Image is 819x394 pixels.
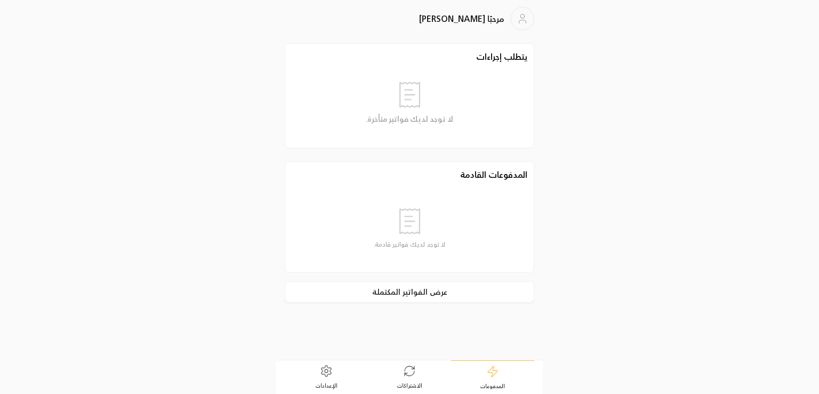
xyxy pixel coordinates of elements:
[292,168,527,181] span: المدفوعات القادمة
[451,360,534,394] a: المدفوعات
[419,12,504,25] h2: مرحبًا [PERSON_NAME]
[368,360,451,393] a: الاشتراكات
[397,382,422,389] span: الاشتراكات
[292,50,527,141] span: يتطلب إجراءات
[285,281,534,303] a: عرض الفواتير المكتملة
[316,382,338,389] span: الإعدادات
[374,240,445,249] span: لا توجد لديك فواتير قادمة.
[366,114,453,124] span: لا توجد لديك فواتير متأخرة.
[285,360,368,393] a: الإعدادات
[480,382,505,390] span: المدفوعات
